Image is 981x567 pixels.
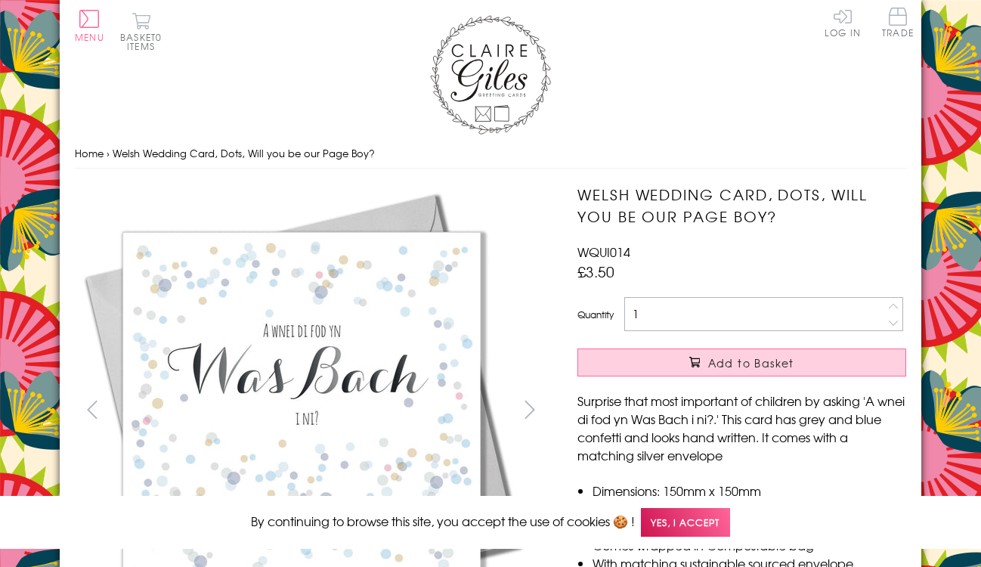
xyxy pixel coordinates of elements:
button: next [513,392,547,426]
span: Add to Basket [708,355,794,370]
p: Surprise that most important of children by asking 'A wnei di fod yn Was Bach i ni?.' This card h... [577,392,906,464]
label: Quantity [577,308,614,321]
a: Trade [882,8,914,40]
button: prev [75,392,109,426]
span: WQUI014 [577,243,630,261]
a: Log In [825,8,861,37]
a: Home [75,146,104,160]
span: Yes, I accept [641,508,730,538]
button: Menu [75,10,104,42]
span: £3.50 [577,261,614,282]
span: Welsh Wedding Card, Dots, Will you be our Page Boy? [113,146,375,160]
span: Menu [75,30,104,44]
li: Dimensions: 150mm x 150mm [593,482,906,500]
span: 0 items [127,30,162,53]
button: Basket0 items [120,12,162,51]
button: Add to Basket [577,349,906,376]
img: Claire Giles Greetings Cards [430,15,551,135]
span: Trade [882,8,914,37]
span: › [107,146,110,160]
h1: Welsh Wedding Card, Dots, Will you be our Page Boy? [577,184,906,228]
nav: breadcrumbs [75,138,906,169]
